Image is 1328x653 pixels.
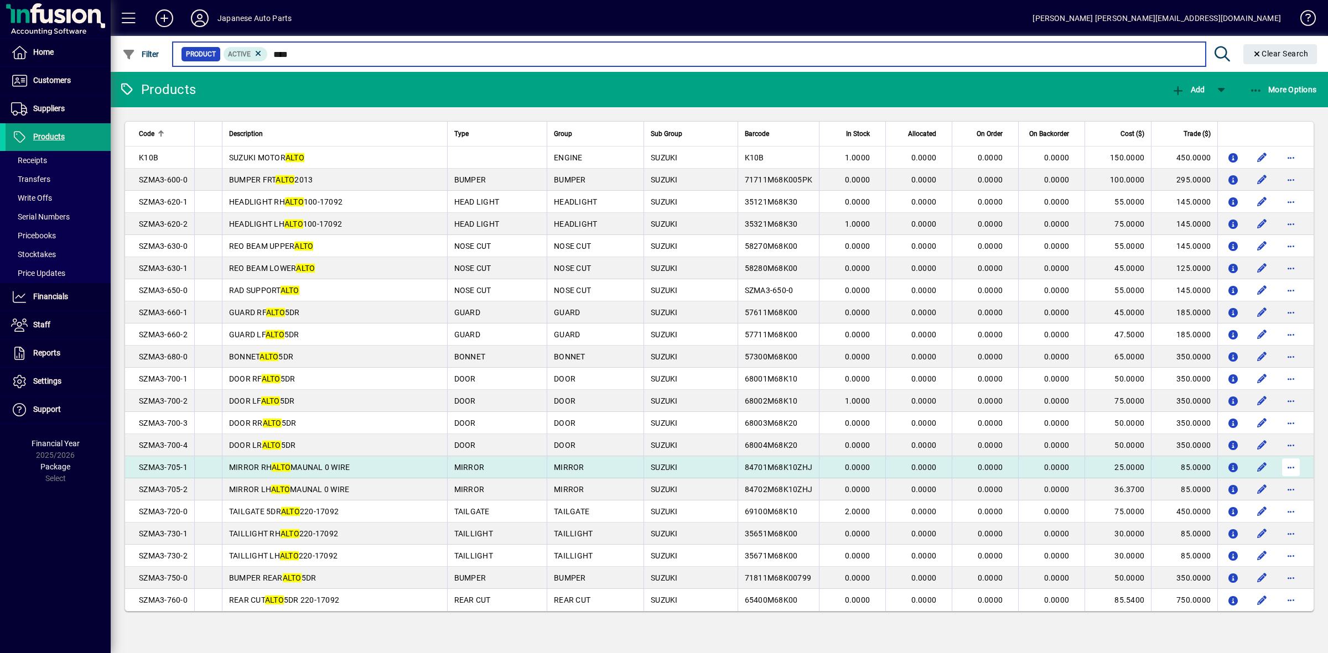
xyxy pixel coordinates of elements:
[296,264,315,273] em: ALTO
[1171,85,1205,94] span: Add
[845,352,870,361] span: 0.0000
[454,441,476,450] span: DOOR
[745,419,798,427] span: 68003M68K20
[6,226,111,245] a: Pricebooks
[845,264,870,273] span: 0.0000
[1085,147,1151,169] td: 150.0000
[1085,412,1151,434] td: 50.0000
[229,374,295,383] span: DOOR RF 5DR
[911,153,937,162] span: 0.0000
[120,44,162,64] button: Filter
[1151,213,1217,235] td: 145.0000
[1247,80,1320,100] button: More Options
[911,308,937,317] span: 0.0000
[33,292,68,301] span: Financials
[554,441,575,450] span: DOOR
[978,352,1003,361] span: 0.0000
[554,197,597,206] span: HEADLIGHT
[1282,414,1300,432] button: More options
[1249,85,1317,94] span: More Options
[1151,279,1217,301] td: 145.0000
[1151,456,1217,478] td: 85.0000
[33,132,65,141] span: Products
[911,264,937,273] span: 0.0000
[911,286,937,295] span: 0.0000
[651,128,731,140] div: Sub Group
[911,175,937,184] span: 0.0000
[1085,390,1151,412] td: 75.0000
[139,128,154,140] span: Code
[40,462,70,471] span: Package
[651,396,678,405] span: SUZUKI
[1252,49,1309,58] span: Clear Search
[893,128,946,140] div: Allocated
[6,283,111,311] a: Financials
[745,308,798,317] span: 57611M68K00
[1282,259,1300,277] button: More options
[139,264,188,273] span: SZMA3-630-1
[1253,503,1271,520] button: Edit
[1282,436,1300,454] button: More options
[6,368,111,395] a: Settings
[845,197,870,206] span: 0.0000
[11,194,52,202] span: Write Offs
[745,175,813,184] span: 71711M68K005PK
[229,264,315,273] span: REO BEAM LOWER
[745,264,798,273] span: 58280M68K00
[1282,149,1300,166] button: More options
[454,264,491,273] span: NOSE CUT
[454,242,491,250] span: NOSE CUT
[262,374,281,383] em: ALTO
[224,47,268,61] mat-chip: Activation Status: Active
[276,175,294,184] em: ALTO
[554,128,637,140] div: Group
[1253,348,1271,365] button: Edit
[554,128,572,140] span: Group
[1085,191,1151,213] td: 55.0000
[229,419,297,427] span: DOOR RR 5DR
[1151,323,1217,346] td: 185.0000
[554,153,583,162] span: ENGINE
[1151,301,1217,323] td: 185.0000
[266,330,284,339] em: ALTO
[1029,128,1069,140] span: On Backorder
[139,396,188,405] span: SZMA3-700-2
[651,286,678,295] span: SUZUKI
[1085,346,1151,368] td: 65.0000
[1282,304,1300,321] button: More options
[978,396,1003,405] span: 0.0000
[139,441,188,450] span: SZMA3-700-4
[977,128,1003,140] span: On Order
[1044,308,1070,317] span: 0.0000
[122,50,159,59] span: Filter
[745,286,793,295] span: SZMA3-650-0
[33,104,65,113] span: Suppliers
[1184,128,1211,140] span: Trade ($)
[745,441,798,450] span: 68004M68K20
[1085,213,1151,235] td: 75.0000
[1151,235,1217,257] td: 145.0000
[554,330,580,339] span: GUARD
[1282,392,1300,410] button: More options
[1085,235,1151,257] td: 55.0000
[651,197,678,206] span: SUZUKI
[139,463,188,472] span: SZMA3-705-1
[1282,503,1300,520] button: More options
[1044,330,1070,339] span: 0.0000
[1085,169,1151,191] td: 100.0000
[454,396,476,405] span: DOOR
[1044,286,1070,295] span: 0.0000
[32,439,80,448] span: Financial Year
[119,81,196,98] div: Products
[845,175,870,184] span: 0.0000
[11,212,70,221] span: Serial Numbers
[911,441,937,450] span: 0.0000
[1253,458,1271,476] button: Edit
[229,463,350,472] span: MIRROR RH MAUNAL 0 WIRE
[1044,197,1070,206] span: 0.0000
[651,308,678,317] span: SUZUKI
[554,352,585,361] span: BONNET
[978,242,1003,250] span: 0.0000
[1085,301,1151,323] td: 45.0000
[263,419,282,427] em: ALTO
